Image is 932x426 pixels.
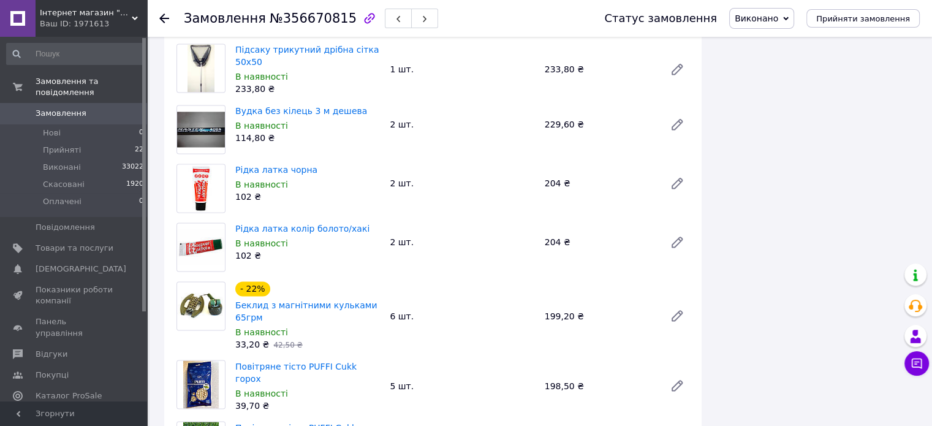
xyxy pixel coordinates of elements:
span: 1920 [126,179,143,190]
a: Повітряне тісто PUFFI Cukk горох [235,361,357,383]
div: 102 ₴ [235,249,380,262]
a: Рідка латка чорна [235,165,317,175]
span: 33,20 ₴ [235,339,269,349]
span: Замовлення [184,11,266,26]
span: Інтернет магазин "Ловись рибка" [40,7,132,18]
span: 22 [135,145,143,156]
img: Беклид з магнітними кульками 65грм [177,289,225,323]
img: Рідка латка колір болото/хакі [177,229,225,265]
div: 204 ₴ [540,234,660,251]
span: В наявності [235,72,288,82]
a: Редагувати [665,171,689,196]
div: Ваш ID: 1971613 [40,18,147,29]
img: Рідка латка чорна [177,164,225,212]
span: Панель управління [36,316,113,338]
span: №356670815 [270,11,357,26]
a: Редагувати [665,303,689,328]
a: Беклид з магнітними кульками 65грм [235,300,377,322]
a: Рідка латка колір болото/хакі [235,224,369,234]
button: Прийняти замовлення [806,9,920,28]
div: 5 шт. [385,377,539,394]
input: Пошук [6,43,145,65]
span: В наявності [235,238,288,248]
div: 198,50 ₴ [540,377,660,394]
div: 1 шт. [385,61,539,78]
a: Підсаку трикутний дрібна сітка 50х50 [235,45,379,67]
span: Каталог ProSale [36,390,102,401]
span: Повідомлення [36,222,95,233]
img: Вудка без кілець 3 м дешева [177,112,225,148]
span: В наявності [235,180,288,189]
span: 0 [139,127,143,139]
span: Показники роботи компанії [36,284,113,306]
div: Статус замовлення [604,12,717,25]
span: Прийняти замовлення [816,14,910,23]
div: - 22% [235,281,270,296]
div: 204 ₴ [540,175,660,192]
span: В наявності [235,327,288,337]
span: 33022 [122,162,143,173]
span: [DEMOGRAPHIC_DATA] [36,264,126,275]
div: 2 шт. [385,234,539,251]
span: Товари та послуги [36,243,113,254]
span: 42,50 ₴ [273,340,302,349]
span: Оплачені [43,196,81,207]
div: 6 шт. [385,307,539,324]
div: 233,80 ₴ [540,61,660,78]
span: Замовлення та повідомлення [36,76,147,98]
a: Редагувати [665,230,689,254]
div: 199,20 ₴ [540,307,660,324]
span: Покупці [36,370,69,381]
span: Виконані [43,162,81,173]
span: В наявності [235,121,288,131]
div: 229,60 ₴ [540,116,660,133]
a: Вудка без кілець 3 м дешева [235,106,367,116]
span: 0 [139,196,143,207]
img: Повітряне тісто PUFFI Cukk горох [183,360,219,408]
div: 2 шт. [385,175,539,192]
a: Редагувати [665,57,689,82]
span: Відгуки [36,349,67,360]
span: Виконано [735,13,778,23]
a: Редагувати [665,373,689,398]
span: Нові [43,127,61,139]
span: Скасовані [43,179,85,190]
span: В наявності [235,388,288,398]
div: 233,80 ₴ [235,83,380,95]
a: Редагувати [665,112,689,137]
span: Замовлення [36,108,86,119]
div: 2 шт. [385,116,539,133]
div: 39,70 ₴ [235,399,380,411]
div: 114,80 ₴ [235,132,380,144]
img: Підсаку трикутний дрібна сітка 50х50 [188,44,215,92]
button: Чат з покупцем [904,351,929,376]
span: Прийняті [43,145,81,156]
div: 102 ₴ [235,191,380,203]
div: Повернутися назад [159,12,169,25]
